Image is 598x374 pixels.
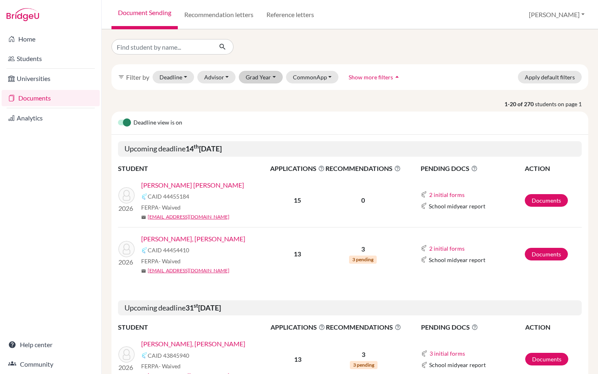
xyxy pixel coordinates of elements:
a: [EMAIL_ADDRESS][DOMAIN_NAME] [148,213,229,221]
span: - Waived [159,204,181,211]
p: 2026 [118,203,135,213]
input: Find student by name... [111,39,212,55]
p: 3 [326,350,401,359]
sup: st [194,302,198,309]
i: filter_list [118,74,124,80]
img: Ortiz Stoessel, Sebastian Jose [118,241,135,257]
img: Common App logo [421,191,427,198]
img: Common App logo [421,350,428,357]
button: Apply default filters [518,71,582,83]
th: ACTION [524,163,582,174]
button: 2 initial forms [429,244,465,253]
span: CAID 44454410 [148,246,189,254]
a: Documents [525,248,568,260]
b: 31 [DATE] [186,303,221,312]
a: Documents [2,90,100,106]
img: Bridge-U [7,8,39,21]
a: [EMAIL_ADDRESS][DOMAIN_NAME] [148,267,229,274]
span: students on page 1 [535,100,588,108]
button: Deadline [153,71,194,83]
span: mail [141,269,146,273]
span: CAID 43845940 [148,351,189,360]
button: Advisor [197,71,236,83]
span: APPLICATIONS [271,322,325,332]
a: Analytics [2,110,100,126]
img: Avendano Orozco, Sofia Carolina [118,346,135,363]
a: Documents [525,353,568,365]
span: - Waived [159,363,181,370]
button: [PERSON_NAME] [525,7,588,22]
a: [PERSON_NAME] [PERSON_NAME] [141,180,244,190]
span: School midyear report [429,256,485,264]
span: APPLICATIONS [270,164,325,173]
b: 13 [294,250,301,258]
th: ACTION [525,322,582,332]
img: Common App logo [141,352,148,359]
h5: Upcoming deadline [118,300,582,316]
span: 3 pending [350,361,378,369]
a: Home [2,31,100,47]
span: FERPA [141,257,181,265]
img: Common App logo [421,362,428,368]
b: 15 [294,196,301,204]
span: PENDING DOCS [421,322,524,332]
span: RECOMMENDATIONS [326,322,401,332]
span: 3 pending [349,256,377,264]
span: FERPA [141,203,181,212]
span: CAID 44455184 [148,192,189,201]
p: 3 [325,244,401,254]
p: 2026 [118,363,135,372]
button: Show more filtersarrow_drop_up [342,71,408,83]
img: Common App logo [421,256,427,263]
th: STUDENT [118,163,270,174]
img: Common App logo [141,193,148,200]
img: Common App logo [141,247,148,254]
span: FERPA [141,362,181,370]
a: Documents [525,194,568,207]
img: Arguello Martinez, Juan Pablo [118,187,135,203]
button: CommonApp [286,71,339,83]
button: Grad Year [239,71,283,83]
th: STUDENT [118,322,270,332]
a: Students [2,50,100,67]
button: 3 initial forms [429,349,465,358]
b: 14 [DATE] [186,144,222,153]
span: PENDING DOCS [421,164,524,173]
strong: 1-20 of 270 [504,100,535,108]
span: Deadline view is on [133,118,182,128]
span: Show more filters [349,74,393,81]
span: School midyear report [429,202,485,210]
h5: Upcoming deadline [118,141,582,157]
a: Community [2,356,100,372]
span: - Waived [159,258,181,265]
b: 13 [294,355,301,363]
span: School midyear report [429,361,486,369]
p: 0 [325,195,401,205]
button: 2 initial forms [429,190,465,199]
img: Common App logo [421,203,427,209]
img: Common App logo [421,245,427,252]
a: [PERSON_NAME], [PERSON_NAME] [141,339,245,349]
span: Filter by [126,73,149,81]
sup: th [194,143,199,150]
i: arrow_drop_up [393,73,401,81]
a: Help center [2,337,100,353]
a: [PERSON_NAME], [PERSON_NAME] [141,234,245,244]
a: Universities [2,70,100,87]
span: RECOMMENDATIONS [325,164,401,173]
span: mail [141,215,146,220]
p: 2026 [118,257,135,267]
